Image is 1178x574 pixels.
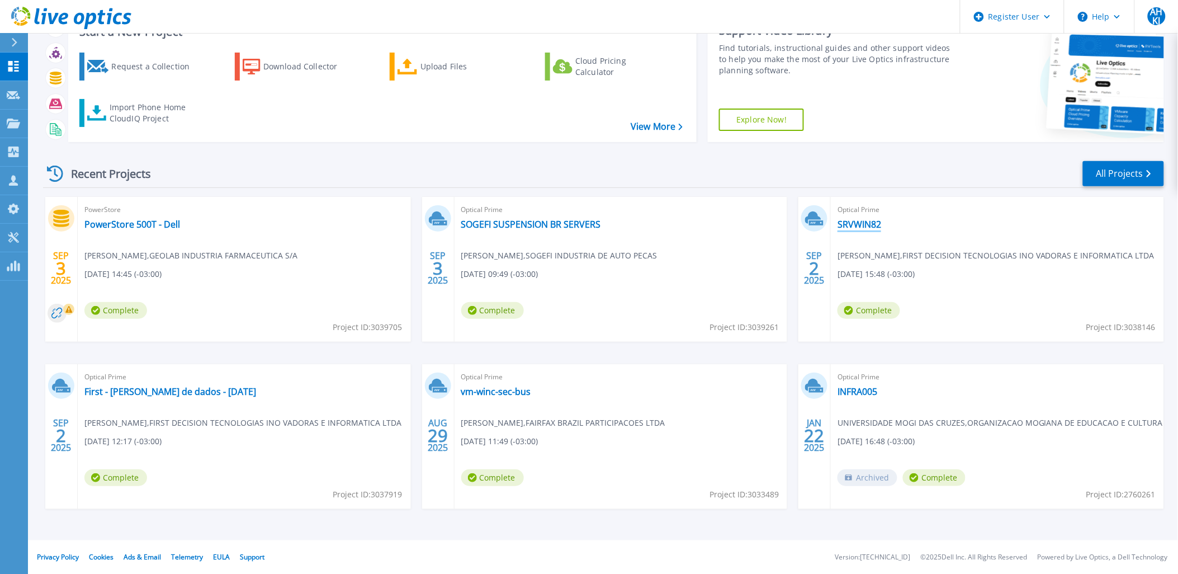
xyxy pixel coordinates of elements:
[427,248,448,289] div: SEP 2025
[838,371,1157,383] span: Optical Prime
[838,469,897,486] span: Archived
[631,121,683,132] a: View More
[810,264,820,273] span: 2
[333,488,403,501] span: Project ID: 3037919
[838,204,1157,216] span: Optical Prime
[461,268,538,280] span: [DATE] 09:49 (-03:00)
[709,488,779,501] span: Project ID: 3033489
[79,53,204,81] a: Request a Collection
[420,55,510,78] div: Upload Files
[84,302,147,319] span: Complete
[461,204,781,216] span: Optical Prime
[903,469,966,486] span: Complete
[719,109,804,131] a: Explore Now!
[1038,554,1168,561] li: Powered by Live Optics, a Dell Technology
[171,552,203,562] a: Telemetry
[838,302,900,319] span: Complete
[235,53,359,81] a: Download Collector
[838,219,881,230] a: SRVWIN82
[461,435,538,448] span: [DATE] 11:49 (-03:00)
[84,250,297,262] span: [PERSON_NAME] , GEOLAB INDUSTRIA FARMACEUTICA S/A
[84,219,180,230] a: PowerStore 500T - Dell
[37,552,79,562] a: Privacy Policy
[84,371,404,383] span: Optical Prime
[461,219,601,230] a: SOGEFI SUSPENSION BR SERVERS
[461,250,657,262] span: [PERSON_NAME] , SOGEFI INDUSTRIA DE AUTO PECAS
[838,386,877,397] a: INFRA005
[804,415,825,456] div: JAN 2025
[50,248,72,289] div: SEP 2025
[84,435,162,448] span: [DATE] 12:17 (-03:00)
[805,431,825,440] span: 22
[461,469,524,486] span: Complete
[390,53,514,81] a: Upload Files
[43,160,166,187] div: Recent Projects
[111,55,201,78] div: Request a Collection
[263,55,353,78] div: Download Collector
[461,417,665,429] span: [PERSON_NAME] , FAIRFAX BRAZIL PARTICIPACOES LTDA
[333,321,403,333] span: Project ID: 3039705
[461,386,531,397] a: vm-winc-sec-bus
[427,415,448,456] div: AUG 2025
[56,264,66,273] span: 3
[89,552,113,562] a: Cookies
[1086,321,1156,333] span: Project ID: 3038146
[921,554,1028,561] li: © 2025 Dell Inc. All Rights Reserved
[838,268,915,280] span: [DATE] 15:48 (-03:00)
[838,250,1155,262] span: [PERSON_NAME] , FIRST DECISION TECNOLOGIAS INO VADORAS E INFORMATICA LTDA
[709,321,779,333] span: Project ID: 3039261
[838,417,1163,429] span: UNIVERSIDADE MOGI DAS CRUZES , ORGANIZACAO MOGIANA DE EDUCACAO E CULTURA
[545,53,670,81] a: Cloud Pricing Calculator
[84,469,147,486] span: Complete
[79,26,683,38] h3: Start a New Project
[575,55,665,78] div: Cloud Pricing Calculator
[56,431,66,440] span: 2
[213,552,230,562] a: EULA
[84,204,404,216] span: PowerStore
[124,552,161,562] a: Ads & Email
[804,248,825,289] div: SEP 2025
[1148,7,1166,25] span: AHKJ
[84,386,256,397] a: First - [PERSON_NAME] de dados - [DATE]
[835,554,911,561] li: Version: [TECHNICAL_ID]
[838,435,915,448] span: [DATE] 16:48 (-03:00)
[240,552,264,562] a: Support
[1083,161,1164,186] a: All Projects
[428,431,448,440] span: 29
[433,264,443,273] span: 3
[1086,488,1156,501] span: Project ID: 2760261
[461,302,524,319] span: Complete
[719,43,953,76] div: Find tutorials, instructional guides and other support videos to help you make the most of your L...
[84,417,401,429] span: [PERSON_NAME] , FIRST DECISION TECNOLOGIAS INO VADORAS E INFORMATICA LTDA
[461,371,781,383] span: Optical Prime
[110,102,197,124] div: Import Phone Home CloudIQ Project
[50,415,72,456] div: SEP 2025
[84,268,162,280] span: [DATE] 14:45 (-03:00)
